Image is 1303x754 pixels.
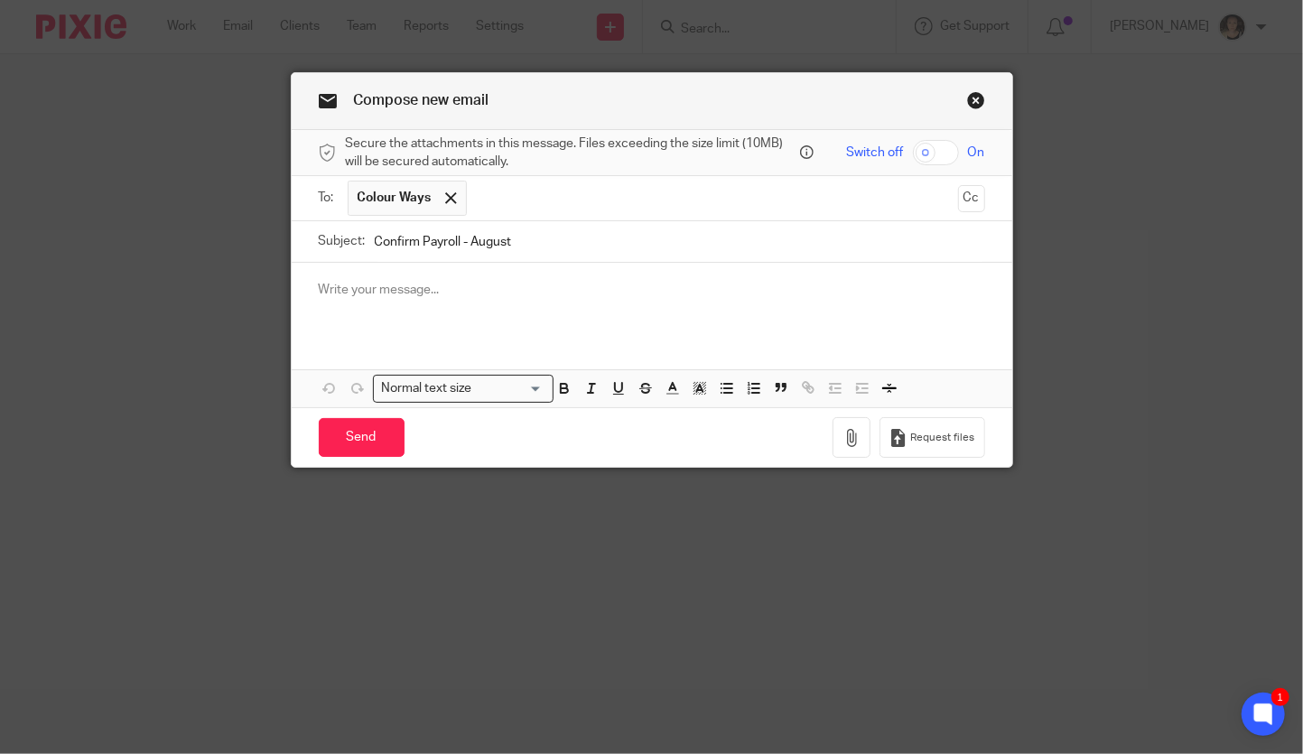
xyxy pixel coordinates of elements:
[319,418,405,457] input: Send
[1271,688,1289,706] div: 1
[358,189,432,207] span: Colour Ways
[319,232,366,250] label: Subject:
[958,185,985,212] button: Cc
[911,431,975,445] span: Request files
[880,417,984,458] button: Request files
[477,379,542,398] input: Search for option
[377,379,476,398] span: Normal text size
[354,93,489,107] span: Compose new email
[968,144,985,162] span: On
[373,375,554,403] div: Search for option
[847,144,904,162] span: Switch off
[967,91,985,116] a: Close this dialog window
[319,189,339,207] label: To:
[346,135,796,172] span: Secure the attachments in this message. Files exceeding the size limit (10MB) will be secured aut...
